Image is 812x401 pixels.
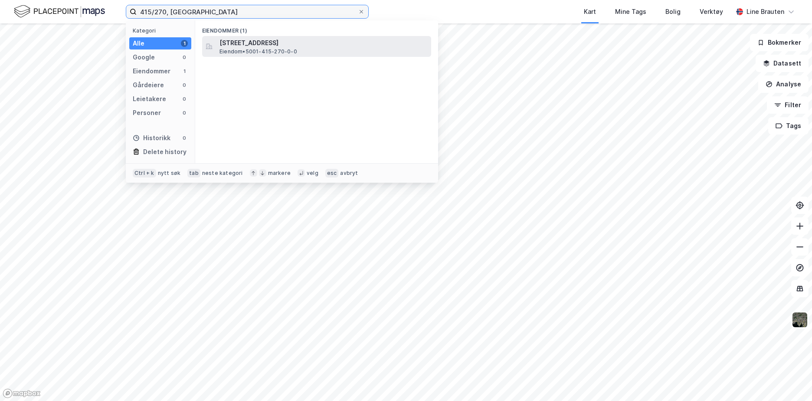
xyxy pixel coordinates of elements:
div: Mine Tags [615,7,646,17]
a: Mapbox homepage [3,388,41,398]
span: [STREET_ADDRESS] [219,38,428,48]
div: Line Brauten [747,7,784,17]
div: 0 [181,54,188,61]
div: Kontrollprogram for chat [769,359,812,401]
button: Tags [768,117,809,135]
div: Alle [133,38,144,49]
button: Datasett [756,55,809,72]
div: Kategori [133,27,191,34]
div: Eiendommer (1) [195,20,438,36]
div: neste kategori [202,170,243,177]
div: 0 [181,109,188,116]
div: Delete history [143,147,187,157]
div: Verktøy [700,7,723,17]
div: Eiendommer [133,66,170,76]
div: Ctrl + k [133,169,156,177]
input: Søk på adresse, matrikkel, gårdeiere, leietakere eller personer [137,5,358,18]
div: esc [325,169,339,177]
button: Analyse [758,76,809,93]
div: 1 [181,68,188,75]
div: Leietakere [133,94,166,104]
img: 9k= [792,312,808,328]
div: 0 [181,95,188,102]
div: nytt søk [158,170,181,177]
img: logo.f888ab2527a4732fd821a326f86c7f29.svg [14,4,105,19]
div: markere [268,170,291,177]
div: avbryt [340,170,358,177]
button: Filter [767,96,809,114]
div: tab [187,169,200,177]
div: Kart [584,7,596,17]
button: Bokmerker [750,34,809,51]
div: Historikk [133,133,170,143]
div: Gårdeiere [133,80,164,90]
div: velg [307,170,318,177]
div: 0 [181,135,188,141]
div: 1 [181,40,188,47]
span: Eiendom • 5001-415-270-0-0 [219,48,297,55]
iframe: Chat Widget [769,359,812,401]
div: Bolig [665,7,681,17]
div: 0 [181,82,188,89]
div: Personer [133,108,161,118]
div: Google [133,52,155,62]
